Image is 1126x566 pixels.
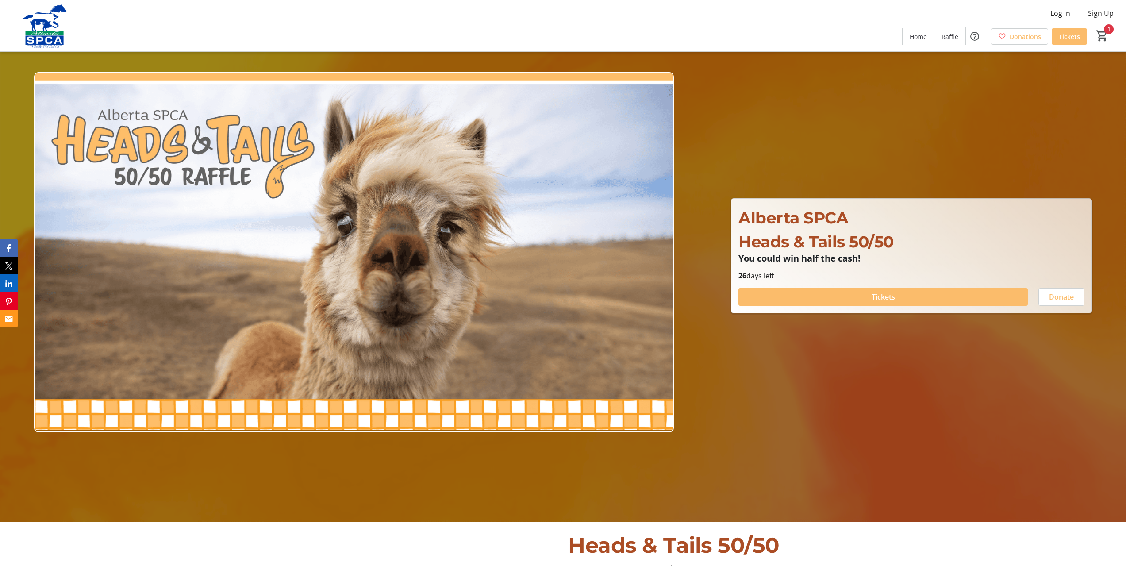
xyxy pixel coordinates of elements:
span: 26 [738,271,746,281]
span: Raffle [942,32,958,41]
span: Tickets [872,292,895,302]
button: Help [966,27,984,45]
a: Home [903,28,934,45]
button: Sign Up [1081,6,1121,20]
a: Donations [991,28,1048,45]
button: Donate [1038,288,1084,306]
span: Log In [1050,8,1070,19]
img: Alberta SPCA's Logo [5,4,84,48]
a: Tickets [1052,28,1087,45]
span: Heads & Tails 50/50 [738,232,894,251]
button: Tickets [738,288,1028,306]
span: Heads & Tails 50/50 [568,532,780,558]
span: Sign Up [1088,8,1114,19]
a: Raffle [934,28,965,45]
span: Tickets [1059,32,1080,41]
span: Donations [1010,32,1041,41]
button: Cart [1094,28,1110,44]
p: days left [738,270,1084,281]
span: Alberta SPCA [738,208,848,227]
span: Home [910,32,927,41]
span: Donate [1049,292,1074,302]
p: You could win half the cash! [738,254,1084,263]
button: Log In [1043,6,1077,20]
img: Campaign CTA Media Photo [34,72,674,432]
